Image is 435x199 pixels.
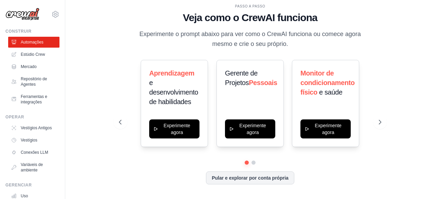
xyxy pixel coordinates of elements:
font: Automações [21,40,43,45]
font: Monitor de condicionamento físico [300,69,355,96]
font: Pessoais [249,79,277,86]
font: Experimente agora [315,123,342,135]
font: Aprendizagem [149,69,194,77]
font: Veja como o CrewAI funciona [183,12,317,23]
img: Logotipo [5,8,39,21]
font: Experimente o prompt abaixo para ver como o CrewAI funciona ou comece agora mesmo e crie o seu pr... [139,31,361,47]
font: Pular e explorar por conta própria [212,175,289,181]
a: Mercado [8,61,59,72]
button: Pular e explorar por conta própria [206,171,294,184]
font: Conexões LLM [21,150,48,155]
a: Vestígios Antigos [8,122,59,133]
font: Variáveis ​​de ambiente [21,162,43,172]
font: Gerenciar [5,183,32,187]
font: Vestígios Antigos [21,126,52,130]
font: Experimente agora [164,123,191,135]
font: Vestígios [21,138,37,143]
font: Gerente de Projetos [225,69,258,86]
font: e desenvolvimento de habilidades [149,79,198,105]
font: Construir [5,29,32,34]
a: Vestígios [8,135,59,146]
font: Operar [5,115,24,119]
font: Uso [21,194,28,198]
a: Ferramentas e integrações [8,91,59,107]
a: Conexões LLM [8,147,59,158]
font: Repositório de Agentes [21,77,47,87]
font: Mercado [21,64,37,69]
button: Experimente agora [149,119,199,138]
font: Ferramentas e integrações [21,94,47,104]
a: Repositório de Agentes [8,73,59,90]
a: Variáveis ​​de ambiente [8,159,59,176]
button: Experimente agora [300,119,351,138]
font: Experimente agora [239,123,266,135]
font: Estúdio Crew [21,52,45,57]
button: Experimente agora [225,119,275,138]
font: e saúde [319,88,342,96]
a: Automações [8,37,59,48]
a: Estúdio Crew [8,49,59,60]
font: PASSO A PASSO [235,4,265,8]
